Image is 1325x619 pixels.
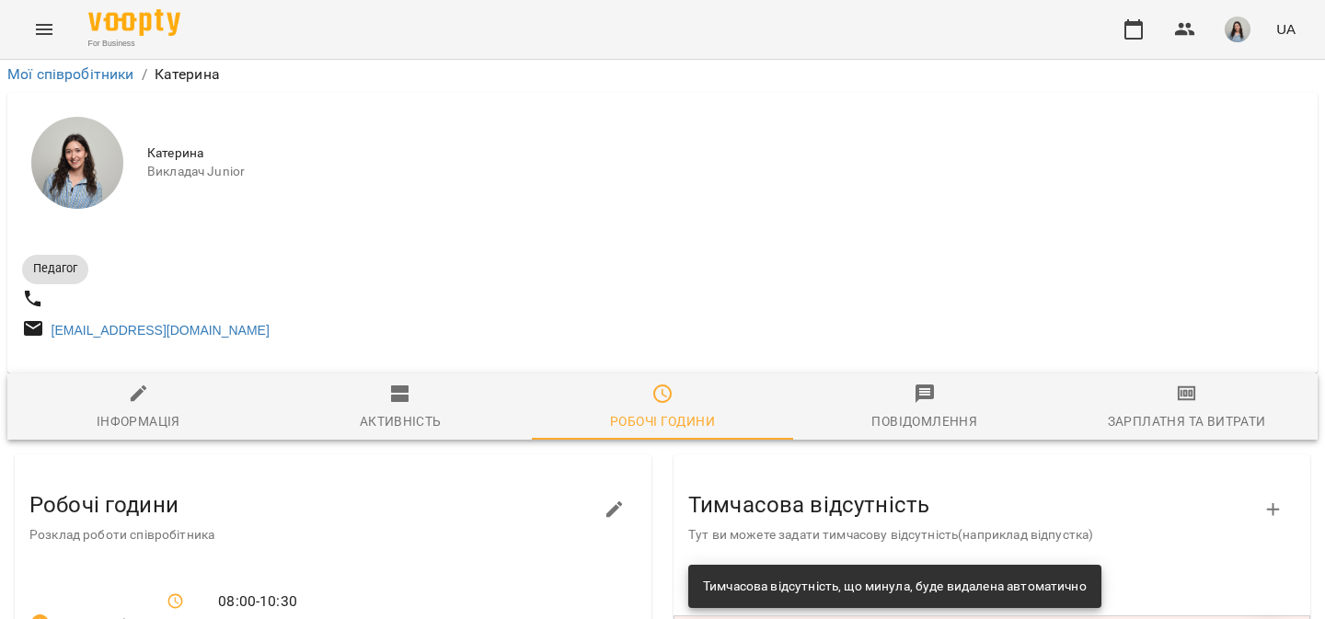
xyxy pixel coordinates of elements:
[147,163,1303,181] span: Викладач Junior
[22,260,88,277] span: Педагог
[29,493,607,517] h3: Робочі години
[7,65,134,83] a: Мої співробітники
[52,323,270,338] a: [EMAIL_ADDRESS][DOMAIN_NAME]
[142,63,147,86] li: /
[1225,17,1250,42] img: 00729b20cbacae7f74f09ddf478bc520.jpg
[7,63,1318,86] nav: breadcrumb
[88,9,180,36] img: Voopty Logo
[688,493,1266,517] h3: Тимчасова відсутність
[97,410,180,432] div: Інформація
[871,410,977,432] div: Повідомлення
[218,590,297,613] span: 08:00 - 10:30
[29,526,607,544] p: Розклад роботи співробітника
[88,38,180,50] span: For Business
[360,410,442,432] div: Активність
[31,117,123,209] img: Катерина
[703,570,1087,603] div: Тимчасова відсутність, що минула, буде видалена автоматично
[22,7,66,52] button: Menu
[610,410,715,432] div: Робочі години
[688,526,1266,544] p: Тут ви можете задати тимчасову відсутність(наприклад відпустка)
[155,63,220,86] p: Катерина
[1269,12,1303,46] button: UA
[147,144,1303,163] span: Катерина
[1108,410,1266,432] div: Зарплатня та Витрати
[1276,19,1296,39] span: UA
